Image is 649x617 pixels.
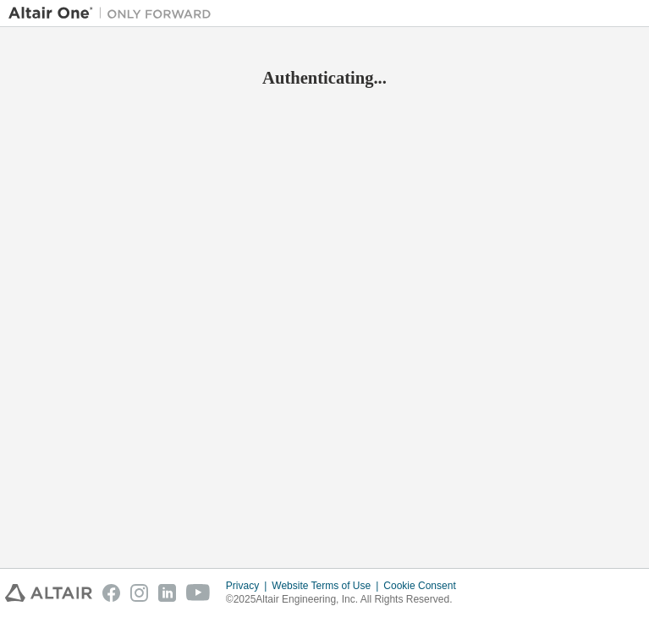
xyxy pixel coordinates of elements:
[8,5,220,22] img: Altair One
[158,584,176,602] img: linkedin.svg
[186,584,211,602] img: youtube.svg
[226,579,272,592] div: Privacy
[130,584,148,602] img: instagram.svg
[102,584,120,602] img: facebook.svg
[5,584,92,602] img: altair_logo.svg
[8,67,641,89] h2: Authenticating...
[226,592,466,607] p: © 2025 Altair Engineering, Inc. All Rights Reserved.
[272,579,383,592] div: Website Terms of Use
[383,579,465,592] div: Cookie Consent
